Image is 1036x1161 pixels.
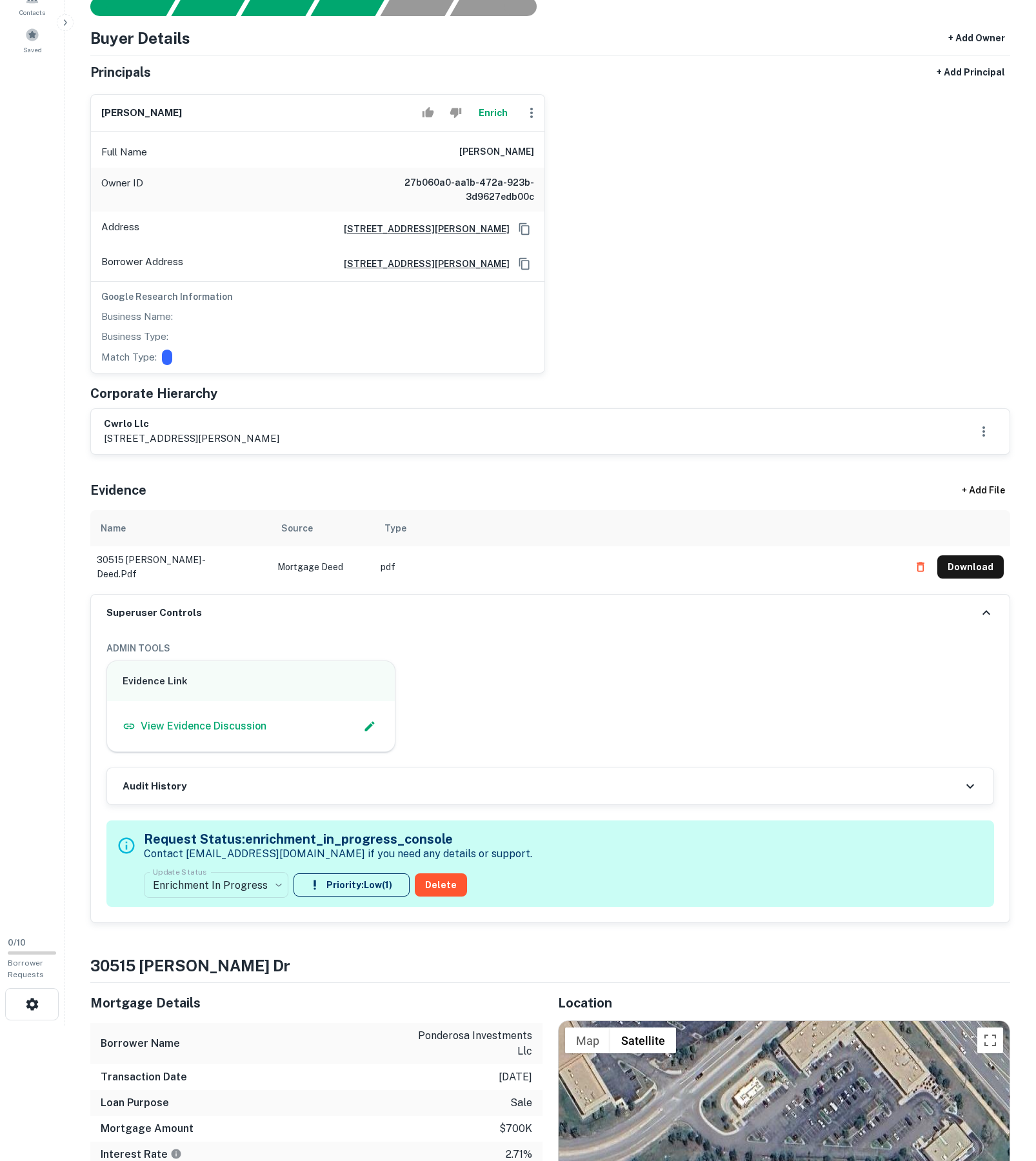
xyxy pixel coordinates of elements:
p: Owner ID [101,175,143,204]
h6: [PERSON_NAME] [101,106,182,121]
div: Type [384,521,406,536]
h6: ADMIN TOOLS [106,641,994,655]
p: sale [510,1095,532,1111]
p: ponderosa investments llc [416,1028,532,1059]
span: Saved [23,45,42,55]
th: Source [271,510,374,546]
h5: Location [558,993,1010,1013]
a: [STREET_ADDRESS][PERSON_NAME] [334,257,510,271]
h5: Principals [90,63,151,82]
p: Business Name: [101,309,173,324]
a: View Evidence Discussion [123,719,266,734]
td: 30515 [PERSON_NAME] - deed.pdf [90,546,271,588]
h6: Evidence Link [123,674,379,689]
p: Contact [EMAIL_ADDRESS][DOMAIN_NAME] if you need any details or support. [144,846,532,862]
button: Show street map [565,1027,610,1053]
button: + Add Owner [943,26,1010,50]
td: Mortgage Deed [271,546,374,588]
p: [DATE] [499,1069,532,1085]
button: Edit Slack Link [360,717,379,736]
button: Copy Address [515,219,534,239]
button: Delete [415,873,467,897]
h6: Transaction Date [101,1069,187,1085]
button: Copy Address [515,254,534,273]
h6: cwrlo llc [104,417,279,432]
h6: Superuser Controls [106,606,202,620]
button: Download [937,555,1004,579]
a: [STREET_ADDRESS][PERSON_NAME] [334,222,510,236]
div: + Add File [938,479,1028,502]
button: Priority:Low(1) [294,873,410,897]
svg: The interest rates displayed on the website are for informational purposes only and may be report... [170,1148,182,1160]
a: Saved [4,23,61,57]
p: Address [101,219,139,239]
h6: Borrower Name [101,1036,180,1051]
button: Toggle fullscreen view [977,1027,1003,1053]
h6: Audit History [123,779,186,794]
div: Enrichment In Progress [144,867,288,903]
h6: [PERSON_NAME] [459,144,534,160]
h5: Corporate Hierarchy [90,384,217,403]
span: Contacts [19,7,45,17]
p: $700k [499,1121,532,1136]
button: + Add Principal [931,61,1010,84]
h5: Request Status: enrichment_in_progress_console [144,829,532,849]
p: Full Name [101,144,147,160]
h4: 30515 [PERSON_NAME] dr [90,954,1010,977]
h5: Evidence [90,481,146,500]
p: Business Type: [101,329,168,344]
td: pdf [374,546,902,588]
th: Name [90,510,271,546]
button: Reject [444,100,467,126]
label: Update Status [153,866,206,877]
h6: Google Research Information [101,290,534,304]
div: Source [281,521,313,536]
iframe: Chat Widget [971,1058,1036,1120]
button: Show satellite imagery [610,1027,676,1053]
p: Borrower Address [101,254,183,273]
th: Type [374,510,902,546]
span: Borrower Requests [8,958,44,979]
h6: 27b060a0-aa1b-472a-923b-3d9627edb00c [379,175,534,204]
div: scrollable content [90,510,1010,594]
div: Name [101,521,126,536]
h4: Buyer Details [90,26,190,50]
h6: Mortgage Amount [101,1121,194,1136]
h5: Mortgage Details [90,993,543,1013]
p: View Evidence Discussion [141,719,266,734]
button: Accept [417,100,439,126]
button: Enrich [472,100,513,126]
span: 0 / 10 [8,938,26,948]
h6: Loan Purpose [101,1095,169,1111]
button: Delete file [909,557,932,577]
p: [STREET_ADDRESS][PERSON_NAME] [104,431,279,446]
p: Match Type: [101,350,157,365]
